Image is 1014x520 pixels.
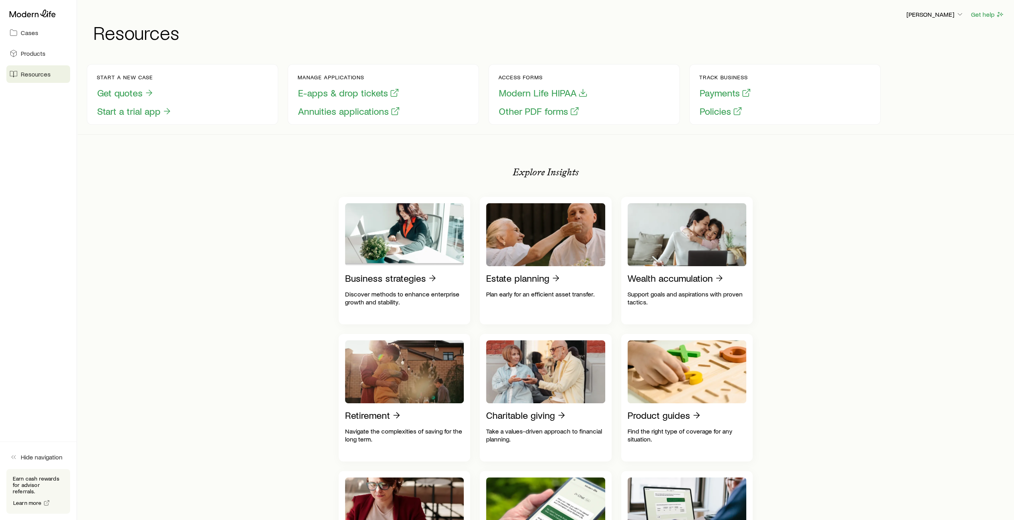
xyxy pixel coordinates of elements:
img: Wealth accumulation [628,203,747,266]
p: Start a new case [97,74,172,80]
p: Earn cash rewards for advisor referrals. [13,475,64,494]
span: Products [21,49,45,57]
p: Access forms [498,74,588,80]
button: Get quotes [97,87,154,99]
button: Policies [699,105,743,118]
span: Cases [21,29,38,37]
a: Resources [6,65,70,83]
span: Learn more [13,500,42,506]
a: Estate planningPlan early for an efficient asset transfer. [480,197,612,324]
img: Product guides [628,340,747,403]
img: Charitable giving [486,340,605,403]
p: Navigate the complexities of saving for the long term. [345,427,464,443]
a: Business strategiesDiscover methods to enhance enterprise growth and stability. [339,197,471,324]
p: Plan early for an efficient asset transfer. [486,290,605,298]
button: Hide navigation [6,448,70,466]
button: Payments [699,87,751,99]
p: Estate planning [486,273,549,284]
h1: Resources [93,23,1004,42]
p: Product guides [628,410,690,421]
button: E-apps & drop tickets [298,87,400,99]
img: Estate planning [486,203,605,266]
button: [PERSON_NAME] [906,10,964,20]
button: Modern Life HIPAA [498,87,588,99]
a: Product guidesFind the right type of coverage for any situation. [621,334,753,461]
p: Find the right type of coverage for any situation. [628,427,747,443]
p: Discover methods to enhance enterprise growth and stability. [345,290,464,306]
a: Wealth accumulationSupport goals and aspirations with proven tactics. [621,197,753,324]
a: RetirementNavigate the complexities of saving for the long term. [339,334,471,461]
p: Track business [699,74,751,80]
span: Resources [21,70,51,78]
div: Earn cash rewards for advisor referrals.Learn more [6,469,70,514]
button: Get help [971,10,1004,19]
p: [PERSON_NAME] [906,10,964,18]
a: Charitable givingTake a values-driven approach to financial planning. [480,334,612,461]
a: Cases [6,24,70,41]
p: Support goals and aspirations with proven tactics. [628,290,747,306]
p: Business strategies [345,273,426,284]
button: Start a trial app [97,105,172,118]
button: Annuities applications [298,105,400,118]
img: Business strategies [345,203,464,266]
a: Products [6,45,70,62]
img: Retirement [345,340,464,403]
span: Hide navigation [21,453,63,461]
p: Wealth accumulation [628,273,713,284]
p: Charitable giving [486,410,555,421]
p: Explore Insights [513,167,579,178]
p: Retirement [345,410,390,421]
p: Manage applications [298,74,400,80]
p: Take a values-driven approach to financial planning. [486,427,605,443]
button: Other PDF forms [498,105,580,118]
